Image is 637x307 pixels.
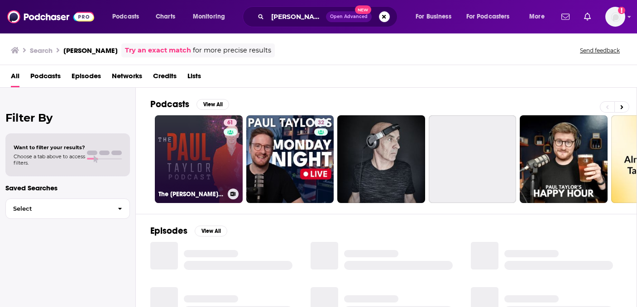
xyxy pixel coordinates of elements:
[5,111,130,124] h2: Filter By
[155,115,243,203] a: 61The [PERSON_NAME] Podcast | Expert in Hardiness and Mental Fitness
[187,69,201,87] a: Lists
[466,10,510,23] span: For Podcasters
[529,10,545,23] span: More
[523,9,556,24] button: open menu
[330,14,368,19] span: Open Advanced
[7,8,94,25] img: Podchaser - Follow, Share and Rate Podcasts
[268,9,326,24] input: Search podcasts, credits, & more...
[6,206,110,212] span: Select
[318,118,324,128] span: 32
[106,9,151,24] button: open menu
[193,45,271,56] span: for more precise results
[224,119,237,126] a: 61
[5,198,130,219] button: Select
[605,7,625,27] img: User Profile
[577,47,623,54] button: Send feedback
[5,184,130,192] p: Saved Searches
[605,7,625,27] button: Show profile menu
[196,99,229,110] button: View All
[112,10,139,23] span: Podcasts
[314,119,328,126] a: 32
[14,144,85,151] span: Want to filter your results?
[246,115,334,203] a: 32
[14,153,85,166] span: Choose a tab above to access filters.
[153,69,177,87] a: Credits
[11,69,19,87] a: All
[156,10,175,23] span: Charts
[558,9,573,24] a: Show notifications dropdown
[227,118,233,128] span: 61
[618,7,625,14] svg: Add a profile image
[195,226,227,236] button: View All
[150,9,181,24] a: Charts
[193,10,225,23] span: Monitoring
[72,69,101,87] a: Episodes
[326,11,372,22] button: Open AdvancedNew
[580,9,594,24] a: Show notifications dropdown
[251,6,406,27] div: Search podcasts, credits, & more...
[150,225,227,236] a: EpisodesView All
[125,45,191,56] a: Try an exact match
[30,46,53,55] h3: Search
[150,99,229,110] a: PodcastsView All
[158,190,224,198] h3: The [PERSON_NAME] Podcast | Expert in Hardiness and Mental Fitness
[187,9,237,24] button: open menu
[112,69,142,87] a: Networks
[460,9,523,24] button: open menu
[605,7,625,27] span: Logged in as AutumnKatie
[63,46,118,55] h3: [PERSON_NAME]
[416,10,451,23] span: For Business
[409,9,463,24] button: open menu
[355,5,371,14] span: New
[30,69,61,87] a: Podcasts
[150,225,187,236] h2: Episodes
[150,99,189,110] h2: Podcasts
